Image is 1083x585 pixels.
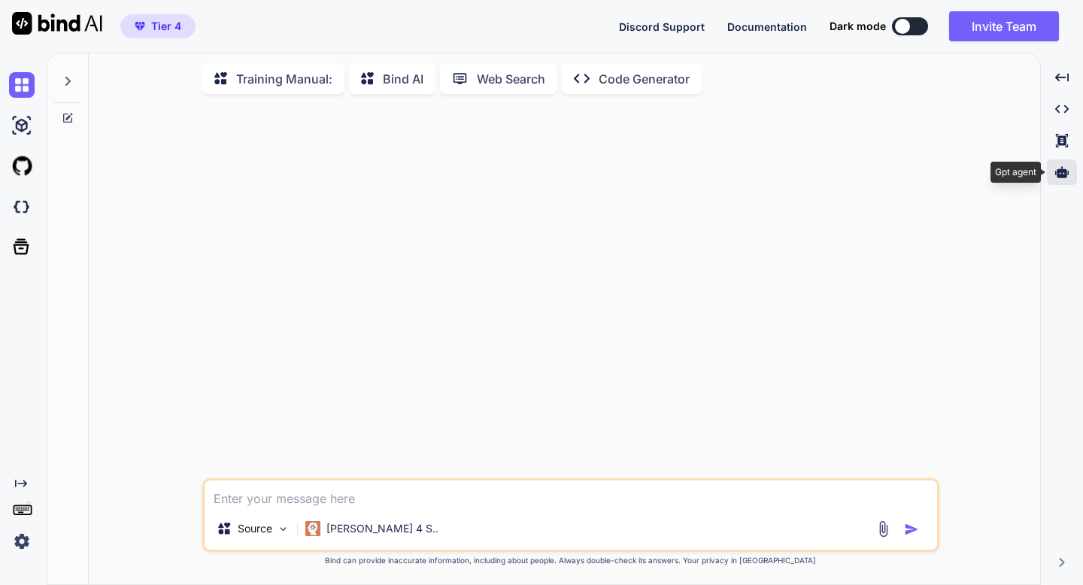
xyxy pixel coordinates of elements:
p: [PERSON_NAME] 4 S.. [326,521,438,536]
p: Source [238,521,272,536]
img: Bind AI [12,12,102,35]
p: Web Search [477,70,545,88]
img: premium [135,22,145,31]
img: githubLight [9,153,35,179]
p: Code Generator [599,70,690,88]
img: darkCloudIdeIcon [9,194,35,220]
button: Documentation [727,19,807,35]
span: Discord Support [619,20,705,33]
img: settings [9,529,35,554]
span: Dark mode [830,19,886,34]
p: Bind AI [383,70,423,88]
img: Claude 4 Sonnet [305,521,320,536]
p: Training Manual: [236,70,332,88]
div: Gpt agent [990,162,1041,183]
span: Tier 4 [151,19,181,34]
img: ai-studio [9,113,35,138]
p: Bind can provide inaccurate information, including about people. Always double-check its answers.... [202,555,939,566]
button: Invite Team [949,11,1059,41]
span: Documentation [727,20,807,33]
button: Discord Support [619,19,705,35]
img: chat [9,72,35,98]
img: attachment [875,520,892,538]
button: premiumTier 4 [120,14,196,38]
img: Pick Models [277,523,290,535]
img: icon [904,522,919,537]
